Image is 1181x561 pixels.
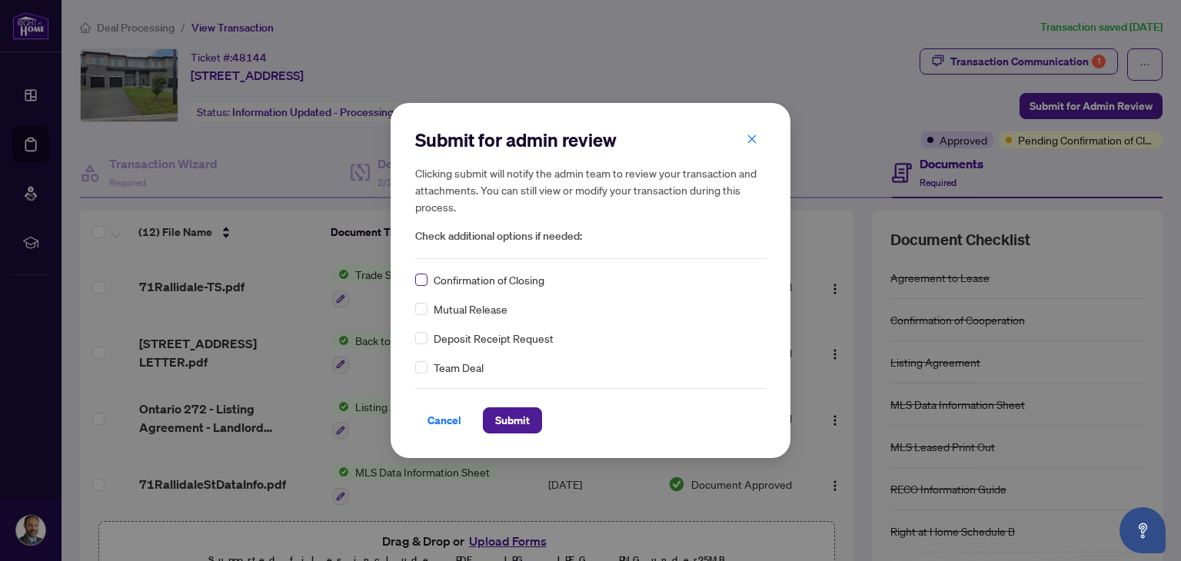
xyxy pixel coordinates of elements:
button: Cancel [415,407,474,433]
span: Submit [495,408,530,433]
span: Mutual Release [434,300,507,317]
button: Submit [483,407,542,433]
span: close [747,134,757,144]
span: Check additional options if needed: [415,227,766,245]
span: Cancel [427,408,461,433]
span: Deposit Receipt Request [434,330,554,347]
button: Open asap [1119,507,1166,553]
span: Team Deal [434,359,484,376]
span: Confirmation of Closing [434,271,544,288]
h2: Submit for admin review [415,128,766,152]
h5: Clicking submit will notify the admin team to review your transaction and attachments. You can st... [415,164,766,215]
